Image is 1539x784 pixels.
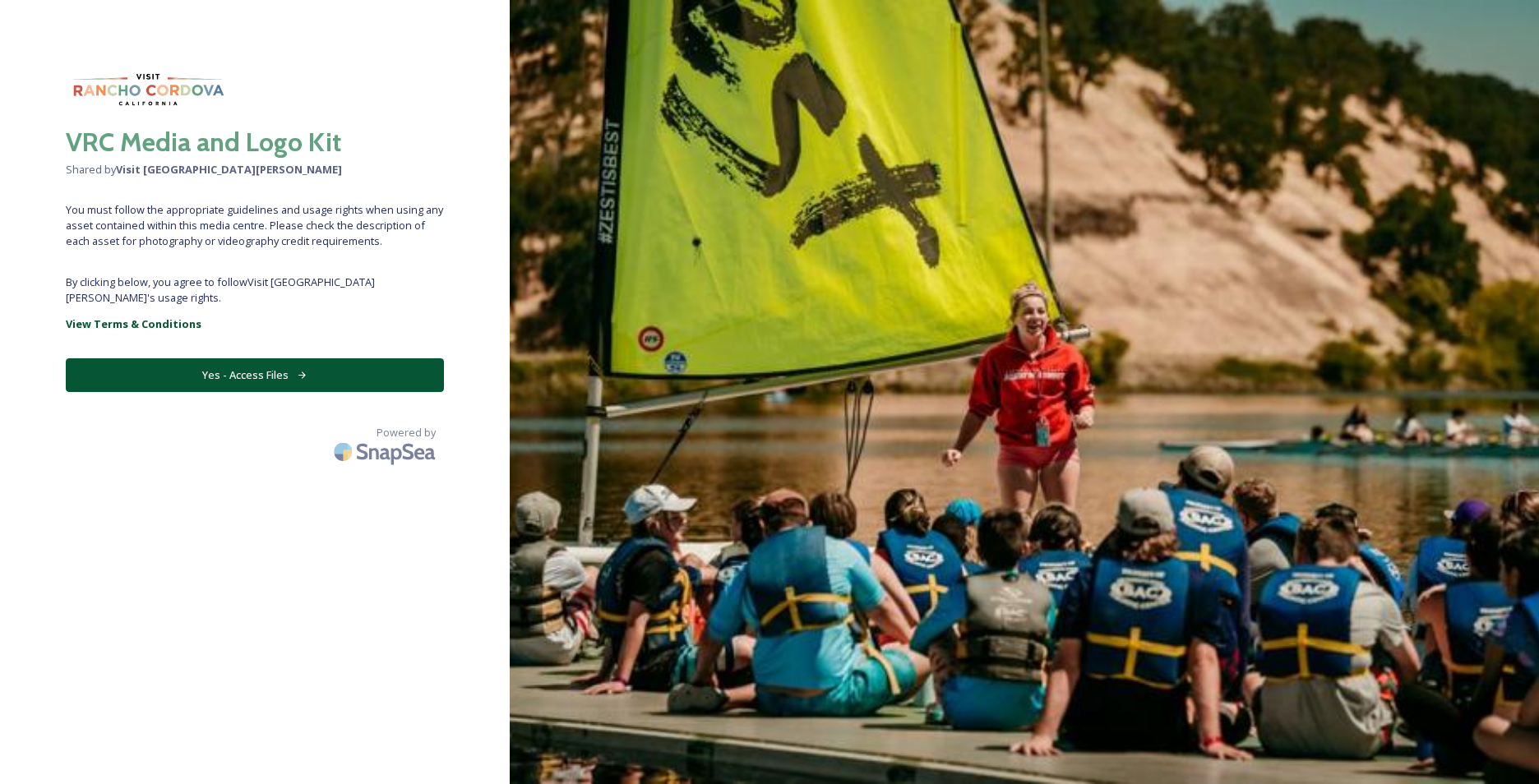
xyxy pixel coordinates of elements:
[66,202,444,250] span: You must follow the appropriate guidelines and usage rights when using any asset contained within...
[66,66,230,114] img: VRC%20Rainbow%20Horizontal%20Logo%20-%20Black%20text.png
[66,122,444,162] h2: VRC Media and Logo Kit
[66,316,201,331] strong: View Terms & Conditions
[66,314,444,334] a: View Terms & Conditions
[377,425,436,440] span: Powered by
[329,432,444,471] img: SnapSea Logo
[66,274,444,306] span: By clicking below, you agree to follow Visit [GEOGRAPHIC_DATA][PERSON_NAME] 's usage rights.
[66,162,444,178] span: Shared by
[116,162,342,177] strong: Visit [GEOGRAPHIC_DATA][PERSON_NAME]
[66,358,444,392] button: Yes - Access Files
